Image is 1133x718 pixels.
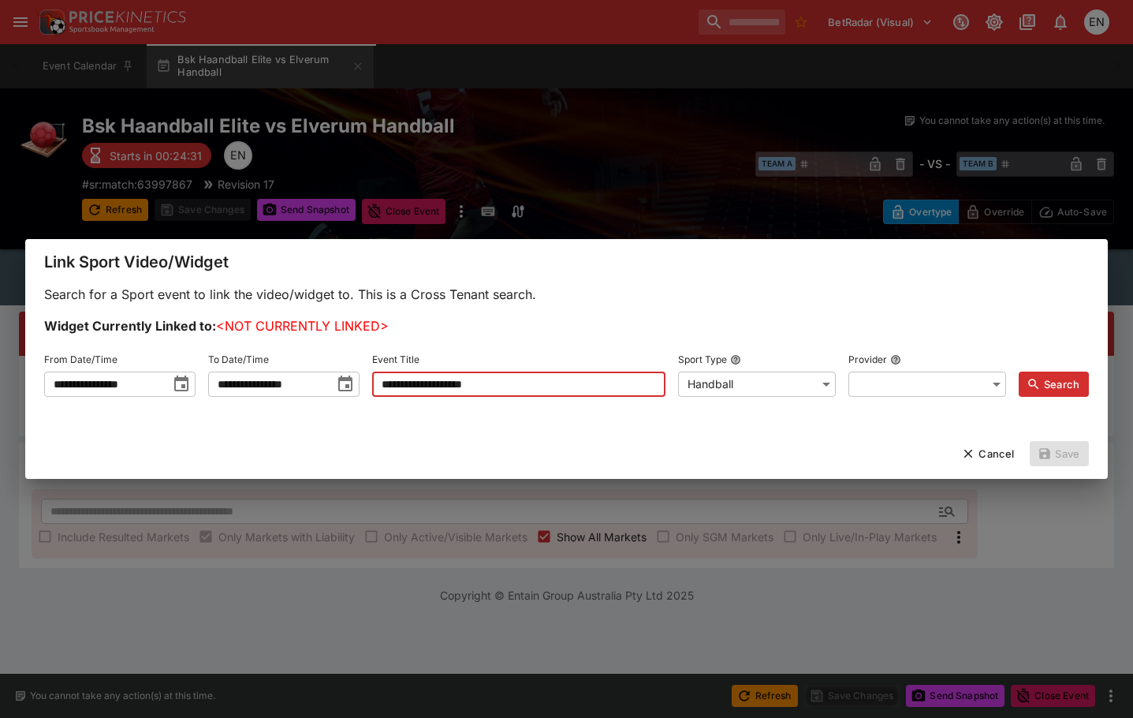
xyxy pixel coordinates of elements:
p: Provider [848,353,887,366]
b: Widget Currently Linked to: [44,318,216,334]
p: Search for a Sport event to link the video/widget to. This is a Cross Tenant search. [44,285,1089,304]
button: toggle date time picker [167,370,196,398]
button: Search [1019,372,1089,397]
button: Cancel [953,441,1023,466]
button: Sport Type [730,354,741,365]
button: toggle date time picker [331,370,360,398]
p: Event Title [372,353,419,366]
button: Provider [890,354,901,365]
p: From Date/Time [44,353,117,366]
span: <NOT CURRENTLY LINKED> [216,318,389,334]
div: Handball [678,372,836,397]
p: Sport Type [678,353,727,366]
p: To Date/Time [208,353,269,366]
div: Link Sport Video/Widget [25,239,1108,285]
